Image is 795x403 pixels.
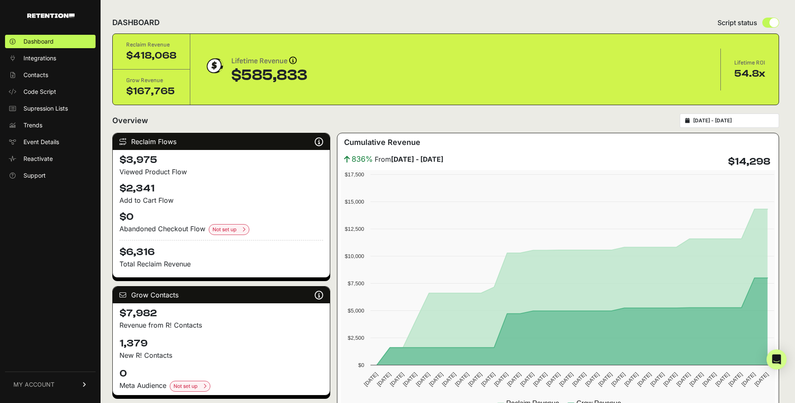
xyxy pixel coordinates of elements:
text: [DATE] [363,371,379,387]
text: [DATE] [623,371,639,387]
text: [DATE] [480,371,496,387]
a: Trends [5,119,96,132]
span: From [375,154,443,164]
a: Integrations [5,52,96,65]
text: [DATE] [740,371,756,387]
div: Lifetime ROI [734,59,765,67]
span: Dashboard [23,37,54,46]
text: $0 [358,362,364,368]
text: $2,500 [348,335,364,341]
div: Viewed Product Flow [119,167,323,177]
text: [DATE] [493,371,509,387]
text: [DATE] [532,371,548,387]
div: Abandoned Checkout Flow [119,224,323,235]
span: Code Script [23,88,56,96]
div: Reclaim Revenue [126,41,176,49]
text: [DATE] [727,371,743,387]
text: [DATE] [610,371,626,387]
a: Supression Lists [5,102,96,115]
text: [DATE] [649,371,665,387]
span: MY ACCOUNT [13,380,54,389]
text: [DATE] [545,371,561,387]
a: Code Script [5,85,96,98]
h4: $0 [119,210,323,224]
text: [DATE] [388,371,405,387]
a: MY ACCOUNT [5,372,96,397]
span: Event Details [23,138,59,146]
h3: Cumulative Revenue [344,137,420,148]
a: Event Details [5,135,96,149]
div: Grow Contacts [113,287,330,303]
span: Reactivate [23,155,53,163]
text: $17,500 [344,171,364,178]
img: dollar-coin-05c43ed7efb7bc0c12610022525b4bbbb207c7efeef5aecc26f025e68dcafac9.png [204,55,225,76]
text: [DATE] [467,371,483,387]
p: Revenue from R! Contacts [119,320,323,330]
a: Support [5,169,96,182]
p: New R! Contacts [119,350,323,360]
text: [DATE] [688,371,704,387]
h4: 0 [119,367,323,380]
text: [DATE] [440,371,457,387]
h4: 1,379 [119,337,323,350]
text: [DATE] [519,371,535,387]
text: $5,000 [348,307,364,314]
h4: $7,982 [119,307,323,320]
div: Grow Revenue [126,76,176,85]
h4: $6,316 [119,240,323,259]
span: Support [23,171,46,180]
div: Add to Cart Flow [119,195,323,205]
text: [DATE] [675,371,691,387]
div: $167,765 [126,85,176,98]
h4: $14,298 [728,155,770,168]
text: [DATE] [753,371,769,387]
h4: $2,341 [119,182,323,195]
text: $7,500 [348,280,364,287]
a: Dashboard [5,35,96,48]
span: Script status [717,18,757,28]
a: Reactivate [5,152,96,165]
span: 836% [352,153,373,165]
text: [DATE] [584,371,600,387]
h4: $3,975 [119,153,323,167]
div: Lifetime Revenue [231,55,307,67]
h2: Overview [112,115,148,127]
div: 54.8x [734,67,765,80]
text: [DATE] [571,371,587,387]
text: [DATE] [427,371,444,387]
div: Reclaim Flows [113,133,330,150]
span: Contacts [23,71,48,79]
text: [DATE] [636,371,652,387]
span: Supression Lists [23,104,68,113]
text: [DATE] [597,371,613,387]
img: Retention.com [27,13,75,18]
span: Integrations [23,54,56,62]
text: $12,500 [344,226,364,232]
text: [DATE] [401,371,418,387]
div: $418,068 [126,49,176,62]
text: [DATE] [662,371,678,387]
text: [DATE] [375,371,392,387]
div: Open Intercom Messenger [767,349,787,369]
text: $15,000 [344,199,364,205]
span: Trends [23,121,42,129]
text: [DATE] [453,371,470,387]
p: Total Reclaim Revenue [119,259,323,269]
text: [DATE] [558,371,574,387]
text: [DATE] [414,371,431,387]
text: [DATE] [714,371,730,387]
strong: [DATE] - [DATE] [391,155,443,163]
a: Contacts [5,68,96,82]
div: $585,833 [231,67,307,84]
text: $10,000 [344,253,364,259]
text: [DATE] [701,371,717,387]
div: Meta Audience [119,380,323,392]
text: [DATE] [506,371,522,387]
h2: DASHBOARD [112,17,160,28]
